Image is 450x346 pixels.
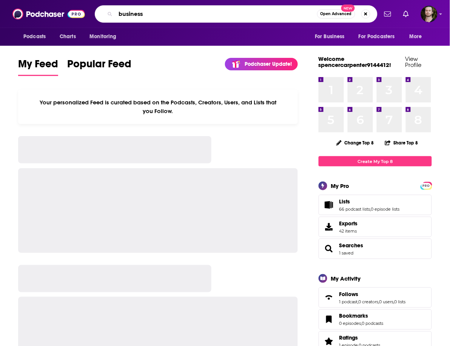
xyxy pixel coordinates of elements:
a: Charts [55,29,80,44]
a: Lists [339,198,400,205]
span: PRO [422,183,431,189]
a: 1 saved [339,250,354,256]
a: Show notifications dropdown [400,8,412,20]
button: Show profile menu [421,6,438,22]
span: , [358,299,359,304]
a: Lists [321,200,336,210]
div: Search podcasts, credits, & more... [95,5,378,23]
span: 42 items [339,228,358,234]
div: Your personalized Feed is curated based on the Podcasts, Creators, Users, and Lists that you Follow. [18,90,298,124]
a: 66 podcast lists [339,206,370,212]
a: 0 creators [359,299,379,304]
span: Ratings [339,335,358,341]
span: Exports [339,220,358,227]
button: Open AdvancedNew [317,9,355,19]
button: open menu [404,29,432,44]
a: Ratings [339,335,381,341]
div: My Activity [331,275,361,282]
span: Charts [60,31,76,42]
a: View Profile [405,55,422,68]
span: My Feed [18,57,58,75]
span: Logged in as OutlierAudio [421,6,438,22]
span: Exports [321,222,336,232]
p: Podchaser Update! [245,61,292,67]
a: 0 lists [395,299,406,304]
button: Change Top 8 [332,138,379,147]
span: For Business [315,31,345,42]
a: 0 episodes [339,321,361,326]
button: open menu [18,29,55,44]
input: Search podcasts, credits, & more... [116,8,317,20]
button: open menu [84,29,126,44]
span: Follows [339,291,359,298]
a: PRO [422,183,431,188]
img: User Profile [421,6,438,22]
a: 0 podcasts [362,321,384,326]
div: My Pro [331,182,350,189]
a: Welcome spencercarpenter9144412! [319,55,391,68]
span: Lists [339,198,350,205]
a: Show notifications dropdown [381,8,394,20]
span: Lists [319,195,432,215]
a: Exports [319,217,432,237]
a: Searches [321,244,336,254]
span: , [394,299,395,304]
span: Searches [319,239,432,259]
span: , [361,321,362,326]
a: Bookmarks [321,314,336,325]
span: New [341,5,355,12]
span: Open Advanced [321,12,352,16]
span: Popular Feed [67,57,131,75]
span: For Podcasters [359,31,395,42]
a: Follows [339,291,406,298]
span: Monitoring [89,31,116,42]
a: 0 episode lists [371,206,400,212]
a: Searches [339,242,364,249]
img: Podchaser - Follow, Share and Rate Podcasts [12,7,85,21]
button: open menu [310,29,354,44]
a: 1 podcast [339,299,358,304]
a: Follows [321,292,336,303]
span: More [410,31,422,42]
a: My Feed [18,57,58,76]
span: , [379,299,379,304]
button: open menu [354,29,406,44]
button: Share Top 8 [385,135,419,150]
a: 0 users [379,299,394,304]
a: Bookmarks [339,313,384,320]
span: Bookmarks [339,313,368,320]
span: Bookmarks [319,309,432,330]
a: Create My Top 8 [319,156,432,166]
a: Popular Feed [67,57,131,76]
span: Follows [319,287,432,308]
span: Podcasts [23,31,46,42]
